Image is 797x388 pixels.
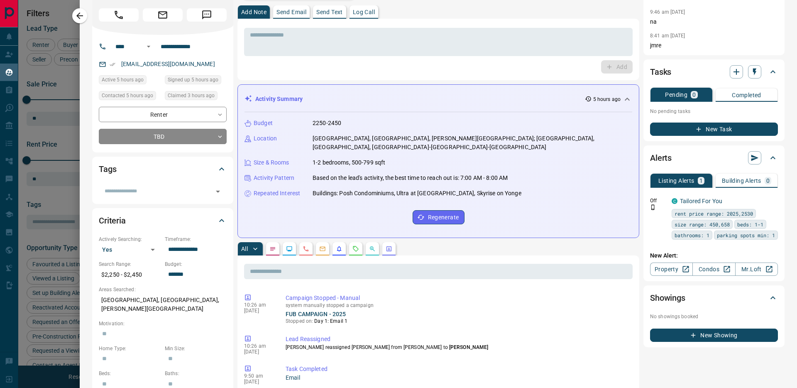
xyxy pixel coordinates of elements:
span: Active 5 hours ago [102,76,144,84]
p: No showings booked [650,313,778,320]
p: Beds: [99,370,161,377]
span: size range: 450,658 [675,220,730,228]
p: 0 [766,178,770,184]
p: Motivation: [99,320,227,327]
svg: Requests [352,246,359,252]
p: Send Email [276,9,306,15]
p: New Alert: [650,251,778,260]
h2: Alerts [650,151,672,165]
p: Budget: [165,260,227,268]
a: FUB CAMPAIGN - 2025 [286,311,346,317]
div: Criteria [99,211,227,231]
a: Tailored For You [680,198,722,204]
a: [EMAIL_ADDRESS][DOMAIN_NAME] [121,61,215,67]
p: Lead Reassigned [286,335,629,344]
h2: Tasks [650,65,671,79]
p: Areas Searched: [99,286,227,293]
h2: Tags [99,162,116,176]
button: Regenerate [413,210,465,224]
svg: Opportunities [369,246,376,252]
span: Email [143,8,183,22]
svg: Email Verified [110,61,115,67]
p: [DATE] [244,349,273,355]
span: Claimed 3 hours ago [168,91,215,100]
p: Building Alerts [722,178,761,184]
button: Open [212,186,224,197]
div: Yes [99,243,161,256]
p: system manually stopped a campaign [286,302,629,308]
a: Condos [692,263,735,276]
p: [DATE] [244,308,273,314]
p: [DATE] [244,379,273,385]
p: 5 hours ago [593,96,621,103]
svg: Lead Browsing Activity [286,246,293,252]
p: jmre [650,41,778,50]
p: Stopped on: [286,317,629,325]
svg: Notes [269,246,276,252]
p: Email [286,373,629,382]
p: Budget [254,119,273,128]
div: Alerts [650,148,778,168]
p: Task Completed [286,365,629,373]
p: [GEOGRAPHIC_DATA], [GEOGRAPHIC_DATA], [PERSON_NAME][GEOGRAPHIC_DATA] [99,293,227,316]
p: Listing Alerts [658,178,694,184]
svg: Calls [303,246,309,252]
div: Activity Summary5 hours ago [244,91,632,107]
svg: Emails [319,246,326,252]
div: Tasks [650,62,778,82]
p: 0 [692,92,696,98]
span: bathrooms: 1 [675,231,709,239]
span: Contacted 5 hours ago [102,91,153,100]
p: 10:26 am [244,343,273,349]
p: 9:50 am [244,373,273,379]
span: [PERSON_NAME] [449,344,488,350]
div: condos.ca [672,198,677,204]
p: Actively Searching: [99,236,161,243]
p: Buildings: Posh Condominiums, Ultra at [GEOGRAPHIC_DATA], Skyrise on Yonge [313,189,521,198]
p: Activity Summary [255,95,303,103]
p: 2250-2450 [313,119,341,128]
p: Home Type: [99,345,161,352]
h2: Showings [650,291,685,305]
span: Day 1: Email 1 [314,318,347,324]
span: rent price range: 2025,2530 [675,209,753,218]
div: Renter [99,107,227,122]
span: beds: 1-1 [737,220,763,228]
p: Location [254,134,277,143]
p: Based on the lead's activity, the best time to reach out is: 7:00 AM - 8:00 AM [313,174,508,182]
svg: Listing Alerts [336,246,342,252]
p: 1-2 bedrooms, 500-799 sqft [313,158,385,167]
p: Campaign Stopped - Manual [286,294,629,302]
div: Tags [99,159,227,179]
p: 1 [699,178,703,184]
p: No pending tasks [650,105,778,118]
div: Mon Aug 18 2025 [99,75,161,87]
p: Activity Pattern [254,174,294,182]
svg: Agent Actions [386,246,392,252]
div: Showings [650,288,778,308]
p: Send Text [316,9,343,15]
p: Timeframe: [165,236,227,243]
p: Log Call [353,9,375,15]
p: 10:26 am [244,302,273,308]
svg: Push Notification Only [650,204,656,210]
p: [GEOGRAPHIC_DATA], [GEOGRAPHIC_DATA], [PERSON_NAME][GEOGRAPHIC_DATA]; [GEOGRAPHIC_DATA], [GEOGRAP... [313,134,632,152]
div: TBD [99,129,227,144]
p: [PERSON_NAME] reassigned [PERSON_NAME] from [PERSON_NAME] to [286,344,629,351]
span: Call [99,8,139,22]
span: parking spots min: 1 [717,231,775,239]
button: New Task [650,123,778,136]
div: Mon Aug 18 2025 [165,91,227,103]
a: Property [650,263,693,276]
button: Open [144,42,154,52]
p: Min Size: [165,345,227,352]
p: Pending [665,92,687,98]
div: Mon Aug 18 2025 [165,75,227,87]
p: 9:46 am [DATE] [650,9,685,15]
h2: Criteria [99,214,126,227]
p: Repeated Interest [254,189,300,198]
p: Baths: [165,370,227,377]
p: 8:41 am [DATE] [650,33,685,39]
p: $2,250 - $2,450 [99,268,161,282]
p: All [241,246,248,252]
